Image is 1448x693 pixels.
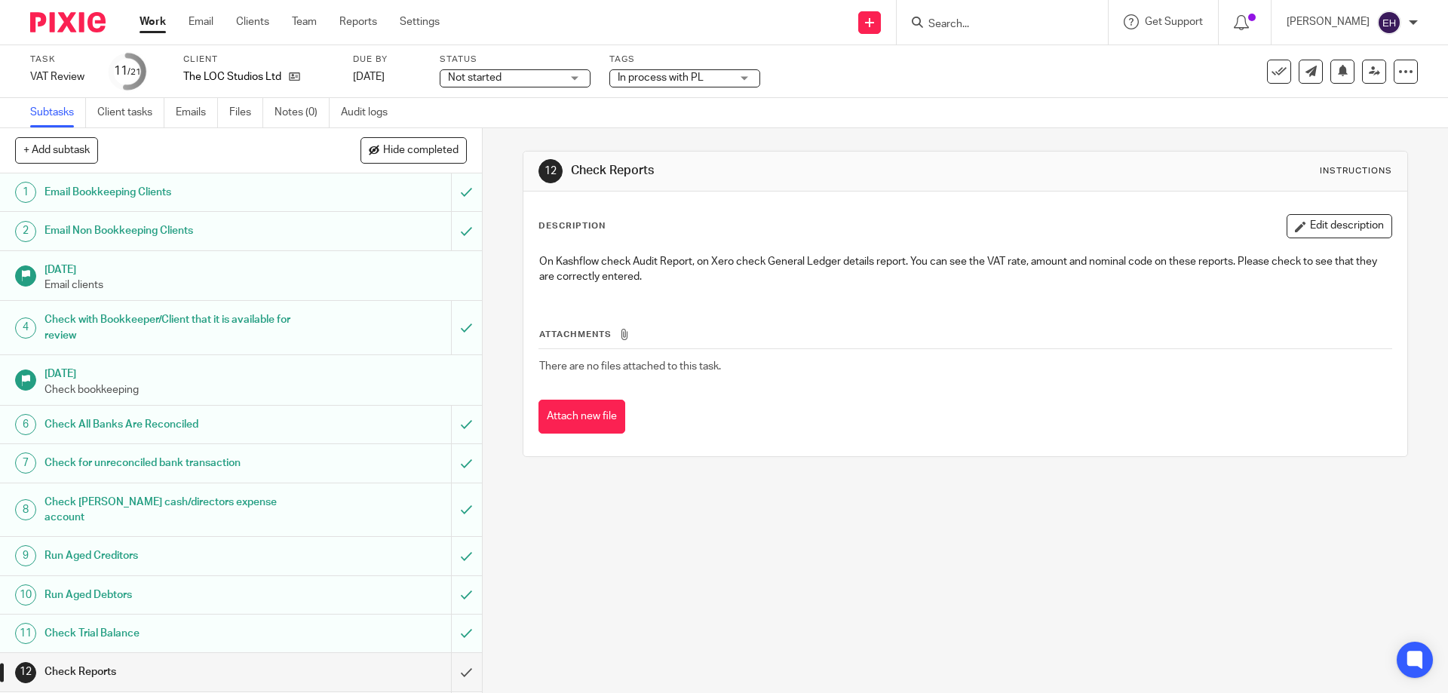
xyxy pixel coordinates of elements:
[44,413,305,436] h1: Check All Banks Are Reconciled
[15,414,36,435] div: 6
[400,14,440,29] a: Settings
[927,18,1063,32] input: Search
[15,452,36,474] div: 7
[1377,11,1401,35] img: svg%3E
[229,98,263,127] a: Files
[44,452,305,474] h1: Check for unreconciled bank transaction
[44,544,305,567] h1: Run Aged Creditors
[15,623,36,644] div: 11
[114,63,141,80] div: 11
[44,181,305,204] h1: Email Bookkeeping Clients
[15,662,36,683] div: 12
[339,14,377,29] a: Reports
[30,12,106,32] img: Pixie
[44,584,305,606] h1: Run Aged Debtors
[176,98,218,127] a: Emails
[275,98,330,127] a: Notes (0)
[44,661,305,683] h1: Check Reports
[44,219,305,242] h1: Email Non Bookkeeping Clients
[538,400,625,434] button: Attach new file
[383,145,459,157] span: Hide completed
[183,69,281,84] p: The LOC Studios Ltd
[15,221,36,242] div: 2
[353,54,421,66] label: Due by
[360,137,467,163] button: Hide completed
[44,259,467,278] h1: [DATE]
[539,361,721,372] span: There are no files attached to this task.
[44,491,305,529] h1: Check [PERSON_NAME] cash/directors expense account
[440,54,591,66] label: Status
[97,98,164,127] a: Client tasks
[15,584,36,606] div: 10
[1320,165,1392,177] div: Instructions
[189,14,213,29] a: Email
[15,137,98,163] button: + Add subtask
[30,98,86,127] a: Subtasks
[44,308,305,347] h1: Check with Bookkeeper/Client that it is available for review
[44,278,467,293] p: Email clients
[1287,14,1370,29] p: [PERSON_NAME]
[127,68,141,76] small: /21
[15,317,36,339] div: 4
[353,72,385,82] span: [DATE]
[15,499,36,520] div: 8
[44,622,305,645] h1: Check Trial Balance
[44,363,467,382] h1: [DATE]
[538,220,606,232] p: Description
[539,330,612,339] span: Attachments
[609,54,760,66] label: Tags
[1287,214,1392,238] button: Edit description
[15,182,36,203] div: 1
[538,159,563,183] div: 12
[341,98,399,127] a: Audit logs
[292,14,317,29] a: Team
[30,54,90,66] label: Task
[236,14,269,29] a: Clients
[44,382,467,397] p: Check bookkeeping
[15,545,36,566] div: 9
[183,54,334,66] label: Client
[448,72,502,83] span: Not started
[618,72,704,83] span: In process with PL
[140,14,166,29] a: Work
[571,163,998,179] h1: Check Reports
[30,69,90,84] div: VAT Review
[1145,17,1203,27] span: Get Support
[539,254,1391,285] p: On Kashflow check Audit Report, on Xero check General Ledger details report. You can see the VAT ...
